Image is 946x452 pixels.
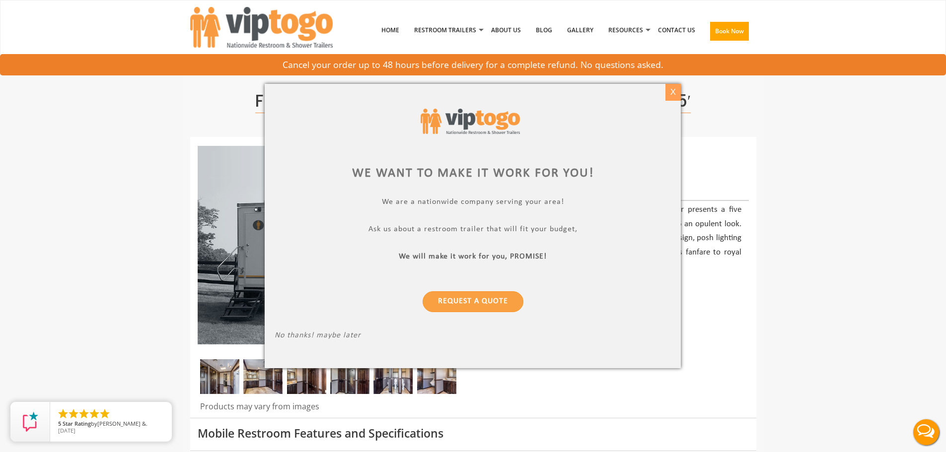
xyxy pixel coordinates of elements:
button: Live Chat [906,412,946,452]
img: Review Rating [20,412,40,432]
a: Request a Quote [423,291,523,312]
img: viptogo logo [421,109,520,134]
span: [DATE] [58,427,75,434]
span: Star Rating [63,420,91,427]
li:  [88,408,100,420]
b: We will make it work for you, PROMISE! [399,253,547,260]
p: We are a nationwide company serving your area! [275,197,671,209]
li:  [57,408,69,420]
div: X [665,84,681,101]
span: 5 [58,420,61,427]
span: [PERSON_NAME] &. [97,420,147,427]
li:  [68,408,79,420]
p: No thanks! maybe later [275,331,671,342]
div: We want to make it work for you! [275,164,671,183]
li:  [99,408,111,420]
span: by [58,421,164,428]
li:  [78,408,90,420]
p: Ask us about a restroom trailer that will fit your budget, [275,225,671,236]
